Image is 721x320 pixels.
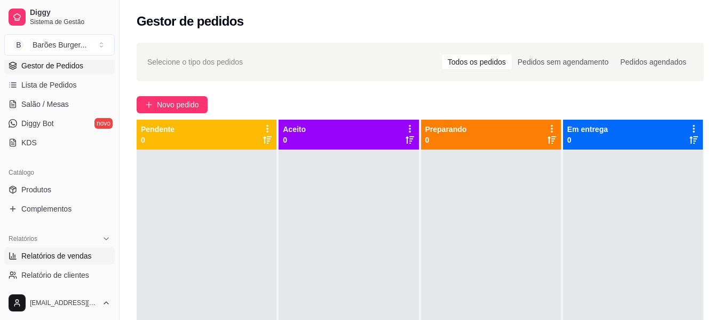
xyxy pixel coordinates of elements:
a: Diggy Botnovo [4,115,115,132]
p: 0 [567,135,608,145]
button: [EMAIL_ADDRESS][DOMAIN_NAME] [4,290,115,316]
a: Complementos [4,200,115,217]
h2: Gestor de pedidos [137,13,244,30]
p: Pendente [141,124,175,135]
a: Salão / Mesas [4,96,115,113]
div: Catálogo [4,164,115,181]
div: Barões Burger ... [33,40,86,50]
span: KDS [21,137,37,148]
a: Produtos [4,181,115,198]
span: B [13,40,24,50]
a: Gestor de Pedidos [4,57,115,74]
span: Selecione o tipo dos pedidos [147,56,243,68]
p: 0 [283,135,306,145]
p: Em entrega [567,124,608,135]
span: Produtos [21,184,51,195]
p: 0 [141,135,175,145]
a: Relatórios de vendas [4,247,115,264]
span: Diggy Bot [21,118,54,129]
a: DiggySistema de Gestão [4,4,115,30]
a: KDS [4,134,115,151]
span: Gestor de Pedidos [21,60,83,71]
span: Salão / Mesas [21,99,69,110]
div: Pedidos sem agendamento [512,54,614,69]
div: Todos os pedidos [442,54,512,69]
div: Pedidos agendados [614,54,692,69]
span: plus [145,101,153,108]
p: Aceito [283,124,306,135]
span: Relatórios [9,235,37,243]
span: Lista de Pedidos [21,80,77,90]
span: Sistema de Gestão [30,18,110,26]
span: Diggy [30,8,110,18]
span: Complementos [21,204,72,214]
a: Relatório de clientes [4,267,115,284]
p: 0 [425,135,467,145]
button: Novo pedido [137,96,208,113]
span: Relatório de clientes [21,270,89,280]
p: Preparando [425,124,467,135]
span: Novo pedido [157,99,199,111]
a: Lista de Pedidos [4,76,115,93]
span: Relatórios de vendas [21,251,92,261]
button: Select a team [4,34,115,56]
span: [EMAIL_ADDRESS][DOMAIN_NAME] [30,299,98,307]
